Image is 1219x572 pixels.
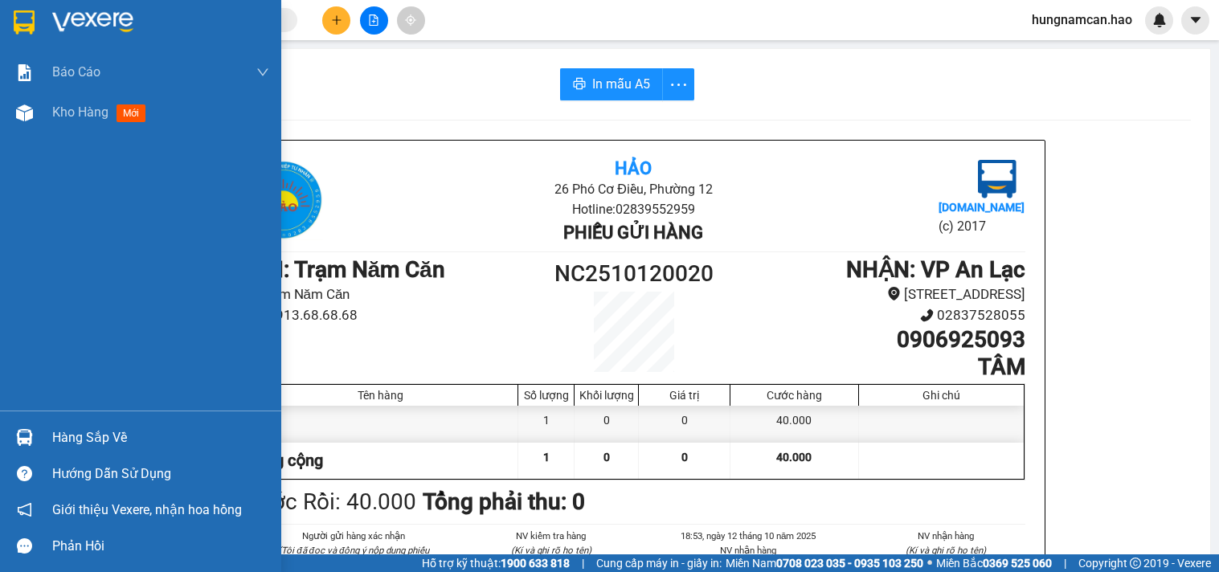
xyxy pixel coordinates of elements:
[248,389,514,402] div: Tên hàng
[16,64,33,81] img: solution-icon
[368,14,379,26] span: file-add
[422,554,570,572] span: Hỗ trợ kỹ thuật:
[592,74,650,94] span: In mẫu A5
[14,10,35,35] img: logo-vxr
[734,389,853,402] div: Cước hàng
[16,429,33,446] img: warehouse-icon
[522,389,570,402] div: Số lượng
[776,557,923,570] strong: 0708 023 035 - 0935 103 250
[731,353,1025,381] h1: TÂM
[1130,558,1141,569] span: copyright
[731,304,1025,326] li: 02837528055
[573,77,586,92] span: printer
[472,529,631,543] li: NV kiểm tra hàng
[243,256,445,283] b: GỬI : Trạm Năm Căn
[579,389,634,402] div: Khối lượng
[117,104,145,122] span: mới
[563,223,703,243] b: Phiếu gửi hàng
[560,68,663,100] button: printerIn mẫu A5
[939,216,1025,236] li: (c) 2017
[373,199,894,219] li: Hotline: 02839552959
[939,201,1025,214] b: [DOMAIN_NAME]
[278,545,429,570] i: (Tôi đã đọc và đồng ý nộp dung phiếu gửi hàng)
[52,462,269,486] div: Hướng dẫn sử dụng
[1064,554,1066,572] span: |
[1188,13,1203,27] span: caret-down
[866,529,1025,543] li: NV nhận hàng
[397,6,425,35] button: aim
[501,557,570,570] strong: 1900 633 818
[543,451,550,464] span: 1
[887,287,901,300] span: environment
[373,179,894,199] li: 26 Phó Cơ Điều, Phường 12
[405,14,416,26] span: aim
[248,451,323,470] span: Tổng cộng
[776,451,812,464] span: 40.000
[17,502,32,517] span: notification
[322,6,350,35] button: plus
[52,500,242,520] span: Giới thiệu Vexere, nhận hoa hồng
[663,75,693,95] span: more
[511,545,591,556] i: (Kí và ghi rõ họ tên)
[669,529,828,543] li: 18:53, ngày 12 tháng 10 năm 2025
[603,451,610,464] span: 0
[52,62,100,82] span: Báo cáo
[423,488,585,515] b: Tổng phải thu: 0
[846,256,1025,283] b: NHẬN : VP An Lạc
[978,160,1017,198] img: logo.jpg
[936,554,1052,572] span: Miền Bắc
[52,104,108,120] span: Kho hàng
[731,326,1025,353] h1: 0906925093
[582,554,584,572] span: |
[1019,10,1145,30] span: hungnamcan.hao
[243,284,536,305] li: Trạm Năm Căn
[243,484,416,520] div: Cước Rồi : 40.000
[518,406,575,442] div: 1
[615,158,652,178] b: Hảo
[243,160,323,240] img: logo.jpg
[669,543,828,558] li: NV nhận hàng
[17,538,32,554] span: message
[575,406,639,442] div: 0
[983,557,1052,570] strong: 0369 525 060
[643,389,726,402] div: Giá trị
[731,284,1025,305] li: [STREET_ADDRESS]
[1181,6,1209,35] button: caret-down
[920,308,934,322] span: phone
[639,406,730,442] div: 0
[596,554,722,572] span: Cung cấp máy in - giấy in:
[52,426,269,450] div: Hàng sắp về
[17,466,32,481] span: question-circle
[243,304,536,326] li: 02913.68.68.68
[730,406,858,442] div: 40.000
[1152,13,1167,27] img: icon-new-feature
[681,451,688,464] span: 0
[927,560,932,566] span: ⚪️
[244,406,519,442] div: BAO
[256,66,269,79] span: down
[726,554,923,572] span: Miền Nam
[52,534,269,558] div: Phản hồi
[863,389,1020,402] div: Ghi chú
[331,14,342,26] span: plus
[360,6,388,35] button: file-add
[536,256,732,292] h1: NC2510120020
[662,68,694,100] button: more
[906,545,986,556] i: (Kí và ghi rõ họ tên)
[275,529,434,543] li: Người gửi hàng xác nhận
[16,104,33,121] img: warehouse-icon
